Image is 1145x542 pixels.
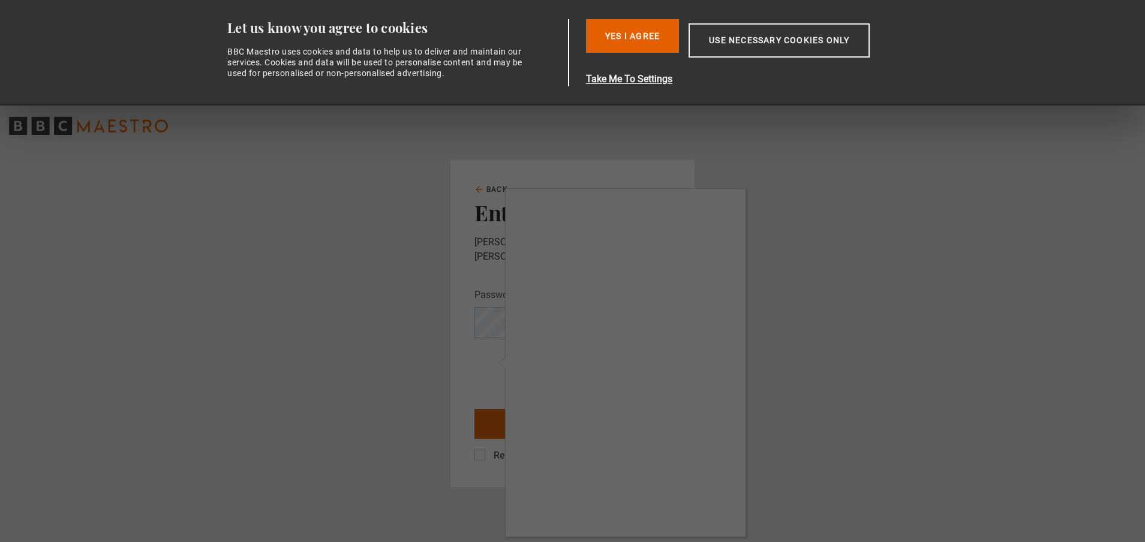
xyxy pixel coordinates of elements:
[586,19,679,53] button: Yes I Agree
[689,23,870,58] button: Use necessary cookies only
[227,46,530,79] div: BBC Maestro uses cookies and data to help us to deliver and maintain our services. Cookies and da...
[227,19,563,37] div: Let us know you agree to cookies
[506,189,746,537] iframe: recaptcha challenge expires in two minutes
[586,72,927,86] button: Take Me To Settings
